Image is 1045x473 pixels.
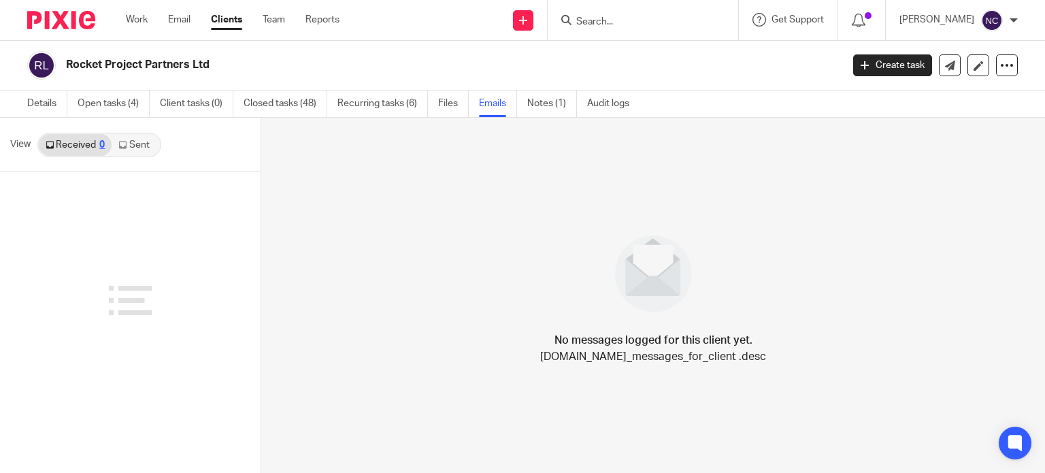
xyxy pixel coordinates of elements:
a: Files [438,91,469,117]
a: Create task [853,54,932,76]
img: svg%3E [981,10,1003,31]
img: Pixie [27,11,95,29]
h4: No messages logged for this client yet. [554,332,752,348]
a: Reports [305,13,339,27]
a: Team [263,13,285,27]
a: Open tasks (4) [78,91,150,117]
a: Emails [479,91,517,117]
a: Work [126,13,148,27]
a: Client tasks (0) [160,91,233,117]
a: Details [27,91,67,117]
p: [PERSON_NAME] [899,13,974,27]
h2: Rocket Project Partners Ltd [66,58,680,72]
img: image [606,227,701,321]
span: View [10,137,31,152]
a: Email [168,13,190,27]
a: Received0 [39,134,112,156]
a: Clients [211,13,242,27]
a: Closed tasks (48) [244,91,327,117]
input: Search [575,16,697,29]
a: Sent [112,134,159,156]
a: Audit logs [587,91,640,117]
img: svg%3E [27,51,56,80]
span: Get Support [772,15,824,25]
div: 0 [99,140,105,150]
a: Notes (1) [527,91,577,117]
a: Recurring tasks (6) [337,91,428,117]
p: [DOMAIN_NAME]_messages_for_client .desc [540,348,766,365]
